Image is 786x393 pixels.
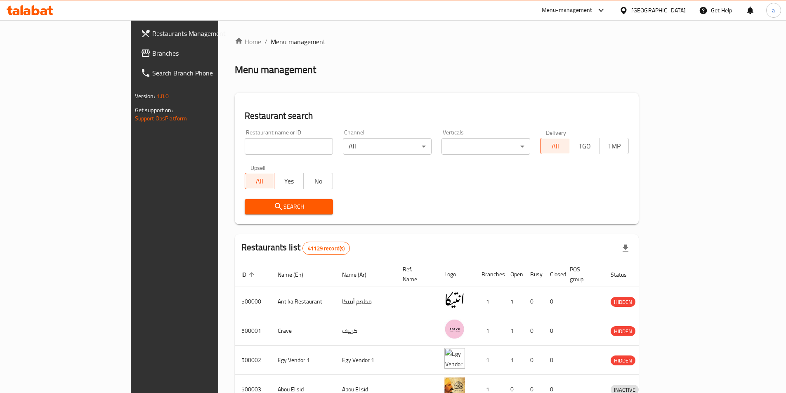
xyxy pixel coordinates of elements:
[302,242,350,255] div: Total records count
[403,264,428,284] span: Ref. Name
[611,297,635,307] span: HIDDEN
[134,63,262,83] a: Search Branch Phone
[264,37,267,47] li: /
[543,346,563,375] td: 0
[524,316,543,346] td: 0
[245,199,333,214] button: Search
[524,346,543,375] td: 0
[152,68,255,78] span: Search Branch Phone
[274,173,304,189] button: Yes
[271,346,335,375] td: Egy Vendor 1
[152,28,255,38] span: Restaurants Management
[278,175,300,187] span: Yes
[603,140,625,152] span: TMP
[343,138,432,155] div: All
[546,129,566,135] label: Delivery
[444,348,465,369] img: Egy Vendor 1
[544,140,566,152] span: All
[524,262,543,287] th: Busy
[245,138,333,155] input: Search for restaurant name or ID..
[444,319,465,339] img: Crave
[245,110,629,122] h2: Restaurant search
[542,5,592,15] div: Menu-management
[570,264,594,284] span: POS group
[342,270,377,280] span: Name (Ar)
[543,316,563,346] td: 0
[278,270,314,280] span: Name (En)
[475,346,504,375] td: 1
[245,173,274,189] button: All
[235,37,639,47] nav: breadcrumb
[475,287,504,316] td: 1
[271,316,335,346] td: Crave
[616,238,635,258] div: Export file
[611,356,635,365] span: HIDDEN
[599,138,629,154] button: TMP
[135,113,187,124] a: Support.OpsPlatform
[156,91,169,101] span: 1.0.0
[611,270,637,280] span: Status
[504,316,524,346] td: 1
[611,327,635,336] span: HIDDEN
[335,346,396,375] td: Egy Vendor 1
[307,175,330,187] span: No
[335,287,396,316] td: مطعم أنتيكا
[134,43,262,63] a: Branches
[444,289,465,310] img: Antika Restaurant
[134,24,262,43] a: Restaurants Management
[475,316,504,346] td: 1
[524,287,543,316] td: 0
[271,37,326,47] span: Menu management
[251,202,327,212] span: Search
[248,175,271,187] span: All
[543,287,563,316] td: 0
[772,6,775,15] span: a
[611,326,635,336] div: HIDDEN
[504,262,524,287] th: Open
[540,138,570,154] button: All
[235,63,316,76] h2: Menu management
[250,165,266,170] label: Upsell
[303,173,333,189] button: No
[271,287,335,316] td: Antika Restaurant
[570,138,600,154] button: TGO
[241,270,257,280] span: ID
[335,316,396,346] td: كرييف
[438,262,475,287] th: Logo
[241,241,350,255] h2: Restaurants list
[631,6,686,15] div: [GEOGRAPHIC_DATA]
[504,287,524,316] td: 1
[303,245,349,252] span: 41129 record(s)
[475,262,504,287] th: Branches
[135,105,173,115] span: Get support on:
[441,138,530,155] div: ​
[504,346,524,375] td: 1
[574,140,596,152] span: TGO
[543,262,563,287] th: Closed
[152,48,255,58] span: Branches
[135,91,155,101] span: Version:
